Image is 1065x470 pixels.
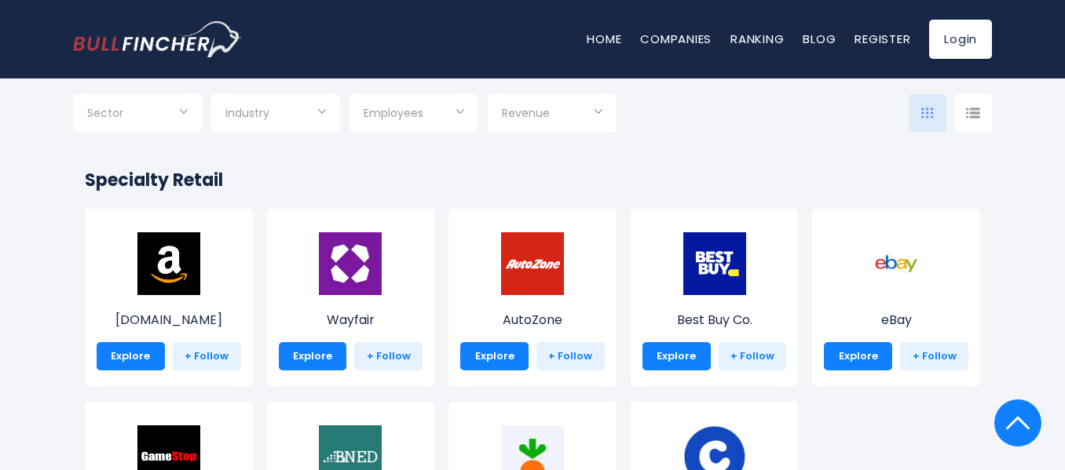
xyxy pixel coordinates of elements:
[364,106,423,120] span: Employees
[587,31,621,47] a: Home
[73,21,242,57] a: Go to homepage
[173,342,241,370] a: + Follow
[501,232,564,295] img: AZO.png
[137,232,200,295] img: AMZN.png
[719,342,787,370] a: + Follow
[865,232,928,295] img: EBAY.png
[460,261,605,330] a: AutoZone
[354,342,423,370] a: + Follow
[97,261,241,330] a: [DOMAIN_NAME]
[921,107,934,118] img: icon-comp-grid.svg
[279,311,423,330] p: Wayfair
[87,100,188,129] input: Selection
[97,342,165,370] a: Explore
[855,31,910,47] a: Register
[730,31,784,47] a: Ranking
[225,106,269,120] span: Industry
[279,342,347,370] a: Explore
[642,311,787,330] p: Best Buy Co.
[929,20,992,59] a: Login
[73,21,242,57] img: bullfincher logo
[97,311,241,330] p: Amazon.com
[460,342,529,370] a: Explore
[966,107,980,118] img: icon-comp-list-view.svg
[279,261,423,330] a: Wayfair
[502,106,550,120] span: Revenue
[642,342,711,370] a: Explore
[225,100,326,129] input: Selection
[824,342,892,370] a: Explore
[319,232,382,295] img: W.png
[824,261,968,330] a: eBay
[87,106,123,120] span: Sector
[640,31,712,47] a: Companies
[803,31,836,47] a: Blog
[900,342,968,370] a: + Follow
[85,167,980,193] h2: Specialty Retail
[642,261,787,330] a: Best Buy Co.
[824,311,968,330] p: eBay
[364,100,464,129] input: Selection
[536,342,605,370] a: + Follow
[502,100,602,129] input: Selection
[460,311,605,330] p: AutoZone
[683,232,746,295] img: BBY.png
